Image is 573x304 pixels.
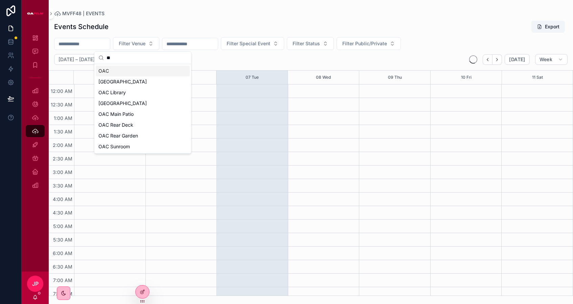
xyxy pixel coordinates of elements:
[96,109,190,120] div: OAC Main Patio
[51,264,74,270] span: 6:30 AM
[52,115,74,121] span: 1:00 AM
[22,27,49,200] div: scrollable content
[96,98,190,109] div: [GEOGRAPHIC_DATA]
[51,223,74,229] span: 5:00 AM
[49,102,74,107] span: 12:30 AM
[246,71,259,84] button: 07 Tue
[509,56,525,62] span: [DATE]
[49,88,74,94] span: 12:00 AM
[96,120,190,130] div: OAC Rear Deck
[32,280,39,288] span: JP
[483,54,492,65] button: Back
[227,40,270,47] span: Filter Special Event
[342,40,387,47] span: Filter Public/Private
[51,291,74,297] span: 7:30 AM
[62,10,105,17] span: MVFF48 | EVENTS
[52,129,74,134] span: 1:30 AM
[113,37,159,50] button: Select Button
[96,76,190,87] div: [GEOGRAPHIC_DATA]
[59,56,95,63] h2: [DATE] – [DATE]
[287,37,334,50] button: Select Button
[337,37,401,50] button: Select Button
[492,54,502,65] button: Next
[51,277,74,283] span: 7:00 AM
[51,196,74,202] span: 4:00 AM
[532,71,543,84] button: 11 Sat
[316,71,331,84] button: 08 Wed
[119,40,145,47] span: Filter Venue
[293,40,320,47] span: Filter Status
[531,21,565,33] button: Export
[96,141,190,152] div: OAC Sunroom
[535,54,568,65] button: Week
[27,8,43,19] img: App logo
[51,250,74,256] span: 6:00 AM
[51,169,74,175] span: 3:00 AM
[94,64,191,153] div: Suggestions
[96,66,190,76] div: OAC
[51,210,74,216] span: 4:30 AM
[51,142,74,148] span: 2:00 AM
[505,54,529,65] button: [DATE]
[51,183,74,188] span: 3:30 AM
[51,237,74,243] span: 5:30 AM
[51,156,74,161] span: 2:30 AM
[96,87,190,98] div: OAC Library
[540,56,552,62] span: Week
[54,22,109,31] h1: Events Schedule
[461,71,472,84] button: 10 Fri
[221,37,284,50] button: Select Button
[96,130,190,141] div: OAC Rear Garden
[388,71,402,84] button: 09 Thu
[54,10,105,17] a: MVFF48 | EVENTS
